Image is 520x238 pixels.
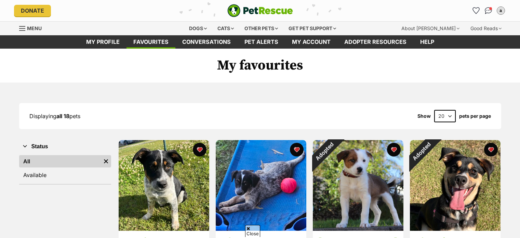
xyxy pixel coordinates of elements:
[466,22,506,35] div: Good Reads
[459,113,491,119] label: pets per page
[413,35,441,49] a: Help
[245,225,260,237] span: Close
[313,225,403,232] a: Adopted
[304,131,344,172] div: Adopted
[216,140,306,231] img: Bluey
[238,35,285,49] a: Pet alerts
[19,169,111,181] a: Available
[175,35,238,49] a: conversations
[290,143,304,156] button: favourite
[483,5,494,16] a: Conversations
[19,22,46,34] a: Menu
[19,154,111,184] div: Status
[401,131,441,172] div: Adopted
[126,35,175,49] a: Favourites
[497,7,504,14] div: a
[471,5,482,16] a: Favourites
[193,143,206,156] button: favourite
[337,35,413,49] a: Adopter resources
[213,22,239,35] div: Cats
[495,5,506,16] button: My account
[227,4,293,17] img: logo-e224e6f780fb5917bec1dbf3a21bbac754714ae5b6737aabdf751b685950b380.svg
[410,140,501,231] img: Shanti
[227,4,293,17] a: PetRescue
[184,22,212,35] div: Dogs
[410,225,501,232] a: Adopted
[397,22,464,35] div: About [PERSON_NAME]
[56,113,69,120] strong: all 18
[101,155,111,167] a: Remove filter
[484,143,498,156] button: favourite
[285,35,337,49] a: My account
[417,113,431,119] span: Show
[119,140,209,231] img: Meela
[19,155,101,167] a: All
[19,142,111,151] button: Status
[29,113,80,120] span: Displaying pets
[27,25,42,31] span: Menu
[313,140,403,231] img: Womble
[471,5,506,16] ul: Account quick links
[284,22,341,35] div: Get pet support
[485,7,492,14] img: chat-41dd97257d64d25036548639549fe6c8038ab92f7586957e7f3b1b290dea8141.svg
[240,22,283,35] div: Other pets
[79,35,126,49] a: My profile
[387,143,401,156] button: favourite
[14,5,51,16] a: Donate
